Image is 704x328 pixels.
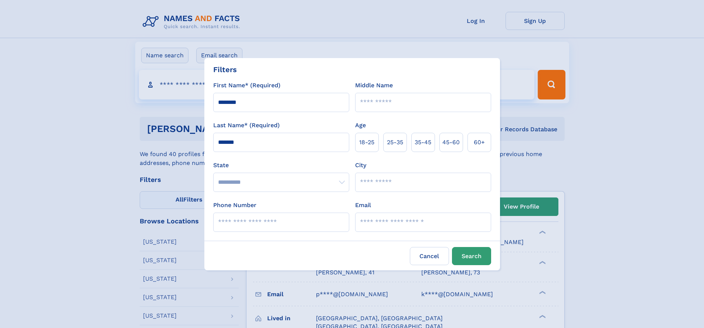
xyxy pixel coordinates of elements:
[355,121,366,130] label: Age
[355,161,366,170] label: City
[452,247,491,265] button: Search
[213,121,280,130] label: Last Name* (Required)
[442,138,460,147] span: 45‑60
[359,138,374,147] span: 18‑25
[213,81,280,90] label: First Name* (Required)
[415,138,431,147] span: 35‑45
[355,201,371,210] label: Email
[410,247,449,265] label: Cancel
[355,81,393,90] label: Middle Name
[213,161,349,170] label: State
[474,138,485,147] span: 60+
[213,201,256,210] label: Phone Number
[213,64,237,75] div: Filters
[387,138,403,147] span: 25‑35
